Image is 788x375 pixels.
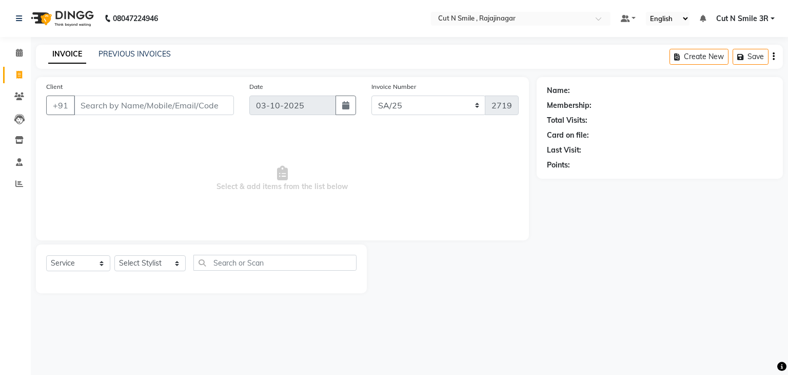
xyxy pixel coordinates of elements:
[98,49,171,59] a: PREVIOUS INVOICES
[26,4,96,33] img: logo
[74,96,234,115] input: Search by Name/Mobile/Email/Code
[547,145,581,156] div: Last Visit:
[46,82,63,91] label: Client
[249,82,263,91] label: Date
[46,96,75,115] button: +91
[547,160,570,171] div: Points:
[48,45,86,64] a: INVOICE
[46,127,519,230] span: Select & add items from the list below
[193,255,357,271] input: Search or Scan
[113,4,158,33] b: 08047224946
[547,100,592,111] div: Membership:
[669,49,728,65] button: Create New
[733,49,769,65] button: Save
[547,115,587,126] div: Total Visits:
[547,130,589,141] div: Card on file:
[716,13,769,24] span: Cut N Smile 3R
[547,85,570,96] div: Name:
[371,82,416,91] label: Invoice Number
